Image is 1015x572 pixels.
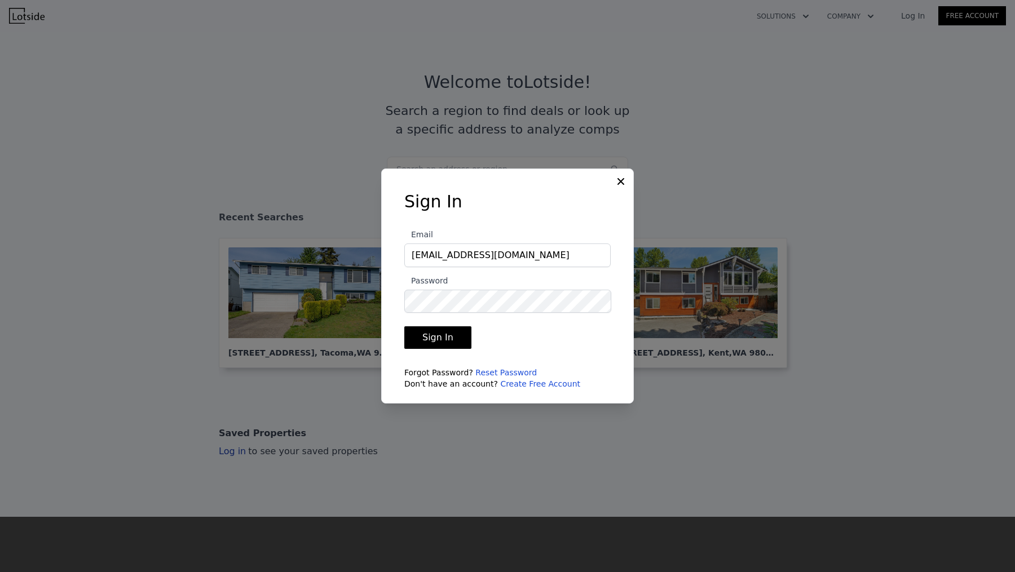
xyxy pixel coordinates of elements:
[404,326,471,349] button: Sign In
[475,368,537,377] a: Reset Password
[404,243,611,267] input: Email
[404,230,433,239] span: Email
[404,276,448,285] span: Password
[404,290,611,313] input: Password
[404,192,611,212] h3: Sign In
[404,367,611,389] div: Forgot Password? Don't have an account?
[500,379,580,388] a: Create Free Account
